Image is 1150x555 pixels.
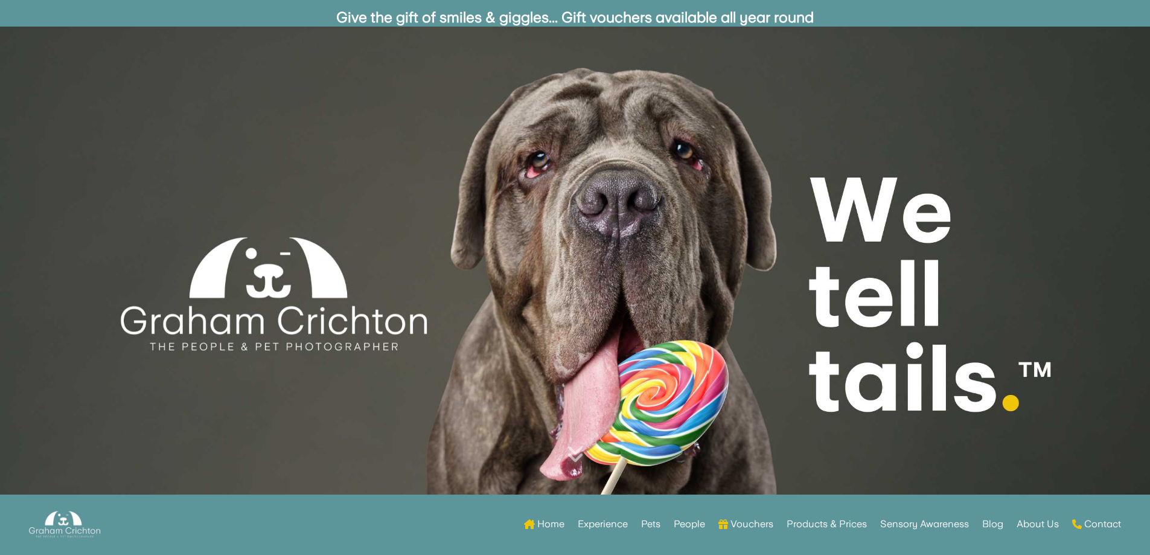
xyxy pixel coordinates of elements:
a: Vouchers [718,501,773,548]
a: Sensory Awareness [880,501,969,548]
a: Blog [982,501,1003,548]
a: About Us [1017,501,1059,548]
a: Pets [641,501,660,548]
a: Experience [578,501,628,548]
img: Graham Crichton Photography Logo - Graham Crichton - Belfast Family & Pet Photography Studio [29,508,100,541]
a: Products & Prices [787,501,867,548]
a: Contact [1072,501,1121,548]
a: Home [524,501,564,548]
a: People [674,501,705,548]
a: Give the gift of smiles & giggles... Gift vouchers available all year round [336,8,814,26]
